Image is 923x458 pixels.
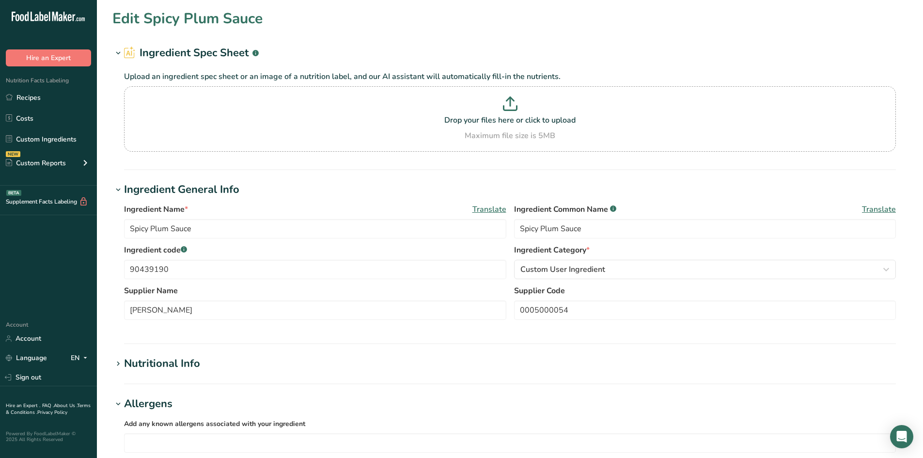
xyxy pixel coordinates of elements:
[112,8,263,30] h1: Edit Spicy Plum Sauce
[514,244,896,256] label: Ingredient Category
[6,402,91,416] a: Terms & Conditions .
[6,431,91,442] div: Powered By FoodLabelMaker © 2025 All Rights Reserved
[6,151,20,157] div: NEW
[126,130,893,142] div: Maximum file size is 5MB
[514,260,896,279] button: Custom User Ingredient
[54,402,77,409] a: About Us .
[890,425,913,448] div: Open Intercom Messenger
[6,158,66,168] div: Custom Reports
[124,260,506,279] input: Type your ingredient code here
[124,396,172,412] div: Allergens
[514,204,616,215] span: Ingredient Common Name
[124,419,305,428] span: Add any known allergens associated with your ingredient
[124,219,506,238] input: Type your ingredient name here
[124,244,506,256] label: Ingredient code
[124,285,506,297] label: Supplier Name
[514,285,896,297] label: Supplier Code
[42,402,54,409] a: FAQ .
[124,356,200,372] div: Nutritional Info
[472,204,506,215] span: Translate
[71,352,91,364] div: EN
[862,204,896,215] span: Translate
[126,114,893,126] p: Drop your files here or click to upload
[514,300,896,320] input: Type your supplier code here
[124,45,259,61] h2: Ingredient Spec Sheet
[124,204,188,215] span: Ingredient Name
[124,182,239,198] div: Ingredient General Info
[6,349,47,366] a: Language
[6,402,40,409] a: Hire an Expert .
[6,49,91,66] button: Hire an Expert
[37,409,67,416] a: Privacy Policy
[520,264,605,275] span: Custom User Ingredient
[124,300,506,320] input: Type your supplier name here
[514,219,896,238] input: Type an alternate ingredient name if you have
[124,71,896,82] p: Upload an ingredient spec sheet or an image of a nutrition label, and our AI assistant will autom...
[6,190,21,196] div: BETA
